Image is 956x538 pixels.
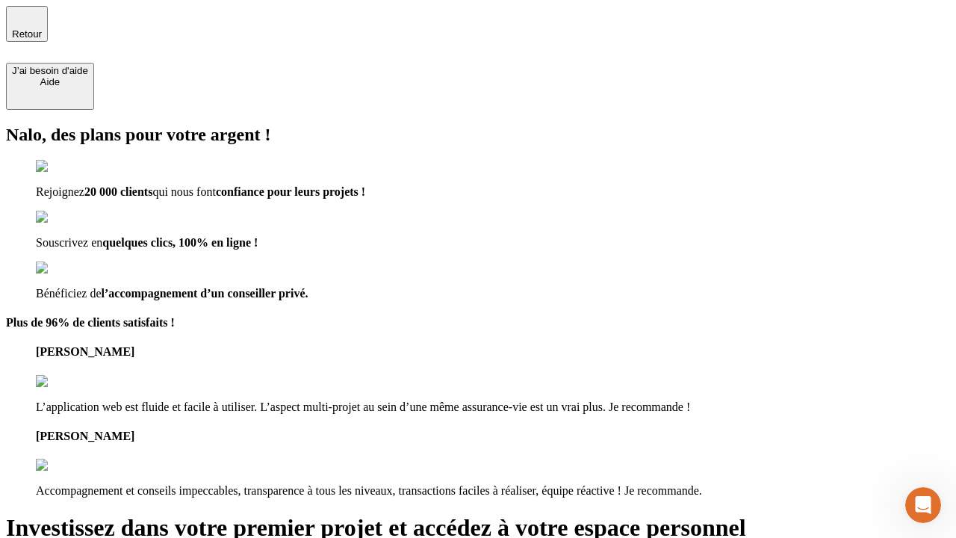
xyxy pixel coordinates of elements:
img: checkmark [36,211,100,224]
h4: Plus de 96% de clients satisfaits ! [6,316,950,330]
span: Retour [12,28,42,40]
img: checkmark [36,160,100,173]
h4: [PERSON_NAME] [36,345,950,359]
span: l’accompagnement d’un conseiller privé. [102,287,308,300]
span: confiance pour leurs projets ! [216,185,365,198]
span: Bénéficiez de [36,287,102,300]
p: Accompagnement et conseils impeccables, transparence à tous les niveaux, transactions faciles à r... [36,484,950,498]
img: reviews stars [36,459,110,472]
button: J’ai besoin d'aideAide [6,63,94,110]
img: reviews stars [36,375,110,389]
h4: [PERSON_NAME] [36,430,950,443]
button: Retour [6,6,48,42]
img: checkmark [36,262,100,275]
iframe: Intercom live chat [905,487,941,523]
span: qui nous font [152,185,215,198]
span: quelques clics, 100% en ligne ! [102,236,258,249]
span: 20 000 clients [84,185,153,198]
span: Rejoignez [36,185,84,198]
p: L’application web est fluide et facile à utiliser. L’aspect multi-projet au sein d’une même assur... [36,401,950,414]
div: J’ai besoin d'aide [12,65,88,76]
h2: Nalo, des plans pour votre argent ! [6,125,950,145]
span: Souscrivez en [36,236,102,249]
div: Aide [12,76,88,87]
